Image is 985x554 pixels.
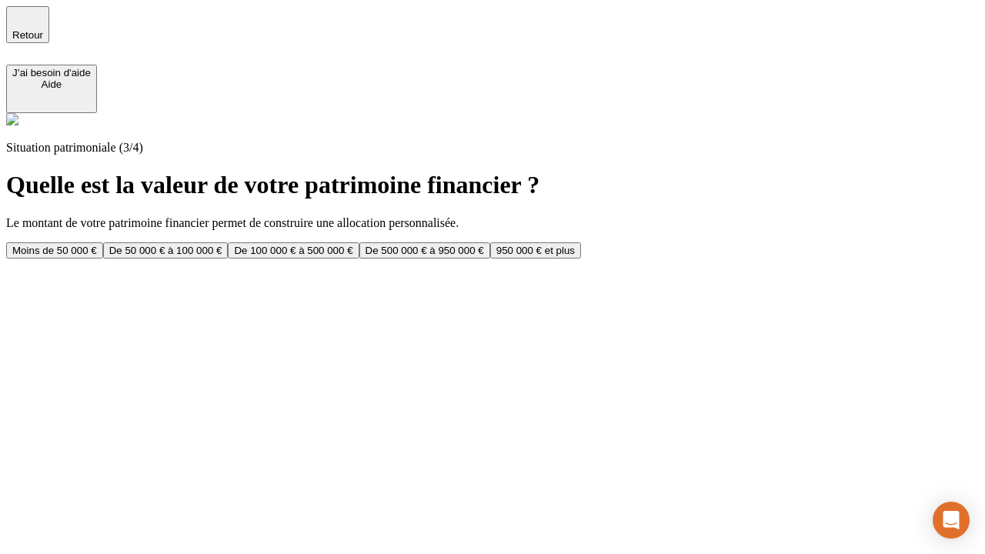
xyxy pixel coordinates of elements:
[12,78,91,90] div: Aide
[6,113,18,125] img: alexis.png
[490,242,581,259] button: 950 000 € et plus
[366,245,484,256] div: De 500 000 € à 950 000 €
[6,65,97,113] button: J’ai besoin d'aideAide
[12,245,97,256] div: Moins de 50 000 €
[933,502,970,539] div: Open Intercom Messenger
[234,245,352,256] div: De 100 000 € à 500 000 €
[6,171,979,199] h1: Quelle est la valeur de votre patrimoine financier ?
[496,245,575,256] div: 950 000 € et plus
[12,67,91,78] div: J’ai besoin d'aide
[6,242,103,259] button: Moins de 50 000 €
[359,242,490,259] button: De 500 000 € à 950 000 €
[103,242,229,259] button: De 50 000 € à 100 000 €
[6,6,49,43] button: Retour
[228,242,359,259] button: De 100 000 € à 500 000 €
[6,216,979,230] p: Le montant de votre patrimoine financier permet de construire une allocation personnalisée.
[109,245,222,256] div: De 50 000 € à 100 000 €
[6,141,979,155] p: Situation patrimoniale (3/4)
[12,29,43,41] span: Retour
